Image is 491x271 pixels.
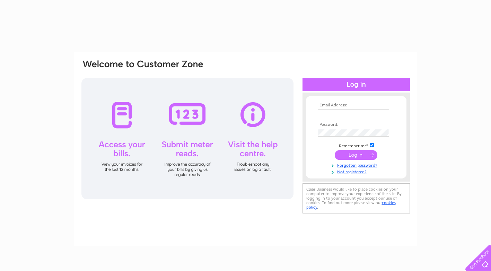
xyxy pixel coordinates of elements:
a: cookies policy [306,200,396,210]
div: Clear Business would like to place cookies on your computer to improve your experience of the sit... [303,183,410,213]
a: Forgotten password? [318,161,396,168]
th: Email Address: [316,103,396,108]
td: Remember me? [316,142,396,149]
a: Not registered? [318,168,396,175]
input: Submit [335,150,377,160]
th: Password: [316,122,396,127]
